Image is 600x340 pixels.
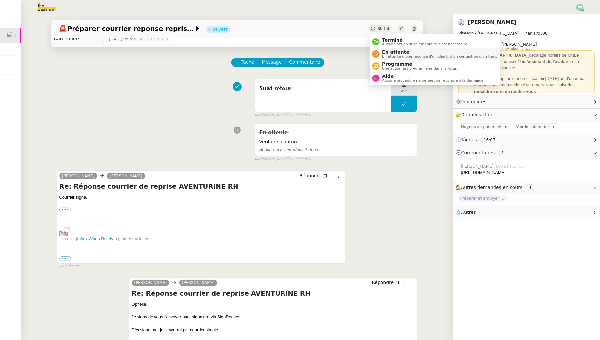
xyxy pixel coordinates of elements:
span: 🧴 [456,210,476,215]
span: Plan Pro [524,31,540,36]
span: Statut [378,26,390,31]
nz-tag: 1 [527,184,535,191]
button: Tâche [231,58,258,67]
div: Courrier signé. [59,194,343,201]
nz-tag: 1 [499,150,507,156]
span: Commentaires [461,150,495,155]
span: En attente [259,130,288,136]
nz-tag: 16:07 [481,137,498,143]
div: Dès signature, je l'enverrai par courrier simple. [132,327,415,333]
span: Knowledge manager [502,47,532,51]
span: Répondre [372,279,394,286]
div: Ophélie, [132,301,415,308]
strong: The Assistant de l'avatar [518,59,567,64]
label: ••• [59,208,71,212]
div: 🧴Autres [453,206,600,219]
label: ••• [59,256,71,261]
span: min [391,89,417,94]
strong: la procédure prie de rendez-vous [474,82,573,94]
span: Vérifier signature [259,138,414,145]
span: 300 [540,31,548,36]
span: Commentaire [289,59,320,66]
img: users%2FTtzP7AGpm5awhzgAzUtU1ot6q7W2%2Favatar%2Fb1ec9cbd-befd-4b0f-b4c2-375d59dbe3fa [7,31,16,40]
span: Action nécessaire [259,147,294,152]
span: (dans 10 heures) [135,37,168,41]
span: il y a 5 heures [57,263,80,269]
span: Viseeon - [GEOGRAPHIC_DATA] [458,31,519,36]
a: [PERSON_NAME] [468,19,517,25]
button: Répondre [297,172,330,179]
span: Aide [382,74,485,79]
span: Tâches [461,137,477,142]
div: ⚙️Procédures [453,95,600,108]
div: [URL][DOMAIN_NAME] [461,169,595,176]
span: Une action est programmée dans le futur. [382,67,457,70]
span: Autres demandes en cours [461,185,523,190]
span: Programmé [382,61,457,67]
li: Lors de la réception d'une notification [DATE] ou d'un e-mail d'Ophélie faisant mention d'un rend... [474,76,592,95]
span: [PERSON_NAME] [461,163,495,169]
span: Aucune procédure ne permet de répondre à la demande. [382,79,485,82]
span: Autres [461,210,476,215]
div: 🕵️Autres demandes en cours 1 [453,181,600,194]
span: Procédures [461,99,487,104]
font: I'm using to protect my focus. [60,236,151,241]
h4: Re: Réponse courrier de reprise AVENTURINE RH [132,289,415,298]
div: ⏲️Tâches 16:07 [453,133,600,146]
a: Inbox When Ready [77,236,113,241]
span: Voir le calendrier [516,124,552,130]
span: 🚨 [59,25,67,33]
small: [PERSON_NAME] [255,112,311,118]
button: Message [258,58,285,67]
span: Préparer et envoyer le courrier de résiliation [458,195,507,202]
span: Aucune action supplémentaire n'est nécessaire. [382,42,468,46]
div: 💬Commentaires 1 [453,146,600,159]
span: [DATE] à 14:56 [495,163,526,169]
a: [PERSON_NAME] [107,173,145,179]
span: [PERSON_NAME] [502,42,537,47]
span: dans 4 heures [259,147,322,152]
td: Date limite [51,34,104,44]
span: Moyens de paiement [461,124,504,130]
a: [PERSON_NAME] [179,280,217,286]
span: ⏲️ [456,137,503,142]
span: 🔐 [456,111,498,119]
button: Commentaire [285,58,324,67]
app-user-label: Knowledge manager [502,42,537,50]
span: En attente d'une réponse d'un client, d'un contact ou d'un tiers. [382,55,497,58]
div: 🔐Données client [453,109,600,121]
img: svg [576,4,584,11]
span: Message [262,59,282,66]
div: (décalage horaire de 6h) doit échanger via l'adresse et non l'adresse en marque blanche [461,52,592,71]
a: [PERSON_NAME] [59,173,97,179]
span: 🕵️ [456,185,537,190]
span: Données client [461,112,495,117]
span: ⚙️ [456,98,490,106]
div: Ouvert [213,27,228,31]
span: par [255,112,261,118]
span: Préparer courrier réponse reprise AVENTURINE RH [59,25,194,32]
span: il y a 5 heures [287,156,311,162]
span: 💬 [456,150,509,155]
button: Répondre [369,279,402,286]
span: Répondre [300,172,321,179]
small: [PERSON_NAME] [255,156,311,162]
span: Suivi retour [259,84,387,93]
span: Tâche [241,59,254,66]
a: [PERSON_NAME] [132,280,170,286]
div: Je viens de vous l'envoyer pour signature via SignRequest. [132,314,415,320]
span: En attente [382,49,497,55]
span: par [255,156,261,162]
h4: Re: Réponse courrier de reprise AVENTURINE RH [59,182,343,191]
span: il y a 5 heures [287,112,311,118]
img: users%2FTtzP7AGpm5awhzgAzUtU1ot6q7W2%2Favatar%2Fb1ec9cbd-befd-4b0f-b4c2-375d59dbe3fa [458,19,465,26]
img: iwr-icon-signature.png [59,226,70,236]
span: [DATE] 05:59 [109,36,168,42]
span: Terminé [382,37,468,42]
